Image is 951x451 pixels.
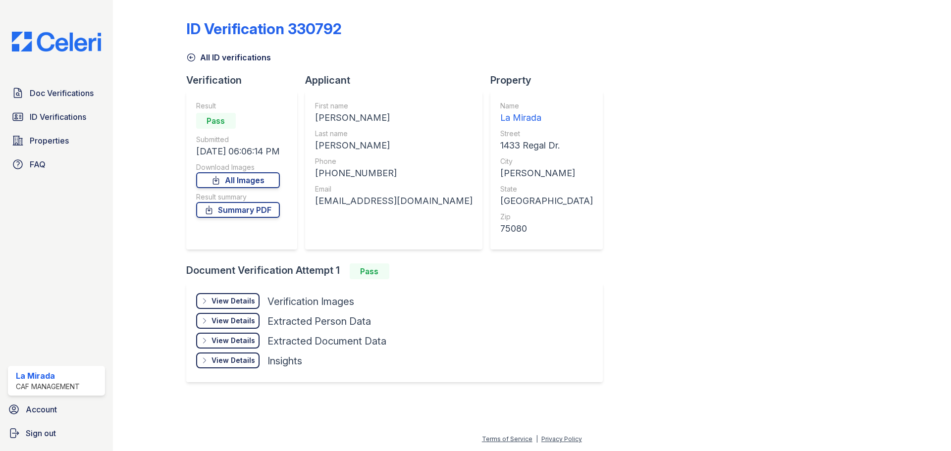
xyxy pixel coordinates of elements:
div: State [500,184,593,194]
div: Phone [315,156,473,166]
div: [EMAIL_ADDRESS][DOMAIN_NAME] [315,194,473,208]
div: Name [500,101,593,111]
span: FAQ [30,158,46,170]
a: Doc Verifications [8,83,105,103]
a: FAQ [8,154,105,174]
div: [PERSON_NAME] [315,139,473,152]
span: Properties [30,135,69,147]
img: CE_Logo_Blue-a8612792a0a2168367f1c8372b55b34899dd931a85d93a1a3d3e32e68fde9ad4.png [4,32,109,51]
a: Name La Mirada [500,101,593,125]
span: Sign out [26,427,56,439]
div: Verification [186,73,305,87]
div: 75080 [500,222,593,236]
a: All Images [196,172,280,188]
div: Result [196,101,280,111]
span: Doc Verifications [30,87,94,99]
div: Applicant [305,73,490,87]
div: City [500,156,593,166]
div: La Mirada [16,370,80,382]
a: Privacy Policy [541,435,582,443]
a: Properties [8,131,105,150]
div: Pass [350,263,389,279]
div: Download Images [196,162,280,172]
div: ID Verification 330792 [186,20,342,38]
span: Account [26,403,57,415]
div: [PERSON_NAME] [500,166,593,180]
span: ID Verifications [30,111,86,123]
div: Property [490,73,611,87]
div: Document Verification Attempt 1 [186,263,611,279]
div: Last name [315,129,473,139]
div: Insights [267,354,302,368]
div: View Details [211,355,255,365]
div: First name [315,101,473,111]
a: All ID verifications [186,51,271,63]
div: | [536,435,538,443]
a: Terms of Service [482,435,532,443]
div: CAF Management [16,382,80,392]
div: [GEOGRAPHIC_DATA] [500,194,593,208]
div: Zip [500,212,593,222]
a: Summary PDF [196,202,280,218]
div: Submitted [196,135,280,145]
div: Result summary [196,192,280,202]
div: Pass [196,113,236,129]
div: Street [500,129,593,139]
div: Extracted Person Data [267,314,371,328]
div: View Details [211,336,255,346]
div: Verification Images [267,295,354,308]
a: Sign out [4,423,109,443]
div: Email [315,184,473,194]
a: Account [4,400,109,419]
div: View Details [211,316,255,326]
div: [DATE] 06:06:14 PM [196,145,280,158]
div: View Details [211,296,255,306]
a: ID Verifications [8,107,105,127]
div: 1433 Regal Dr. [500,139,593,152]
div: La Mirada [500,111,593,125]
div: [PHONE_NUMBER] [315,166,473,180]
div: [PERSON_NAME] [315,111,473,125]
div: Extracted Document Data [267,334,386,348]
